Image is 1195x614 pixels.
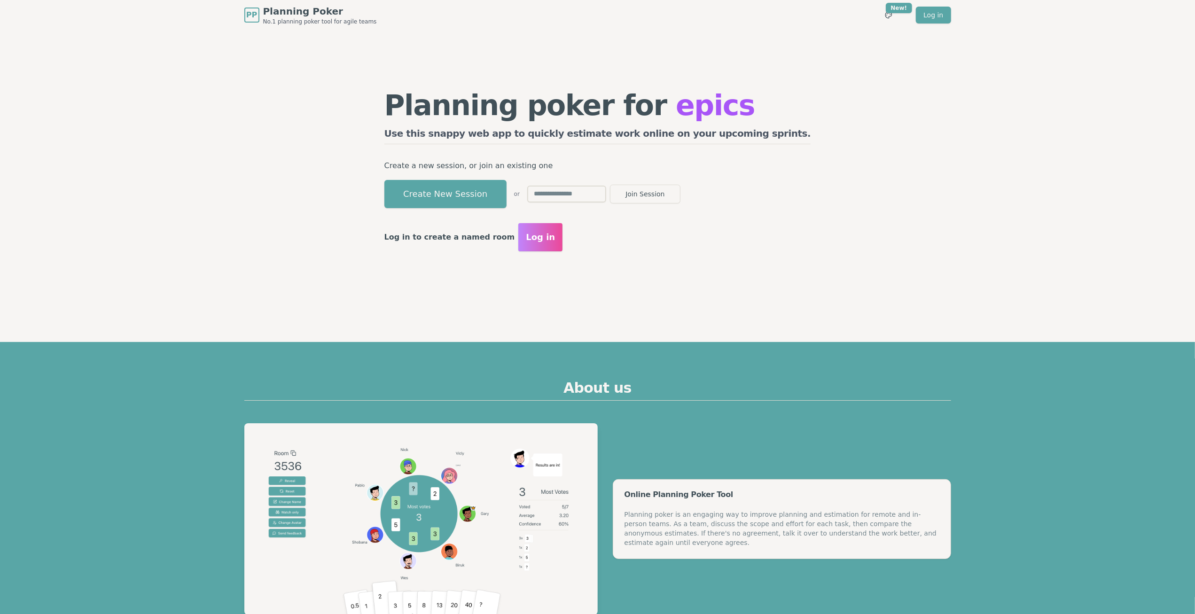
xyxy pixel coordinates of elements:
[384,91,811,119] h1: Planning poker for
[676,89,755,122] span: epics
[916,7,951,23] a: Log in
[244,5,377,25] a: PPPlanning PokerNo.1 planning poker tool for agile teams
[610,185,680,203] button: Join Session
[263,5,377,18] span: Planning Poker
[514,190,520,198] span: or
[880,7,897,23] button: New!
[625,491,939,498] div: Online Planning Poker Tool
[384,159,811,172] p: Create a new session, or join an existing one
[526,231,555,244] span: Log in
[625,510,939,547] div: Planning poker is an engaging way to improve planning and estimation for remote and in-person tea...
[886,3,913,13] div: New!
[384,180,507,208] button: Create New Session
[384,127,811,144] h2: Use this snappy web app to quickly estimate work online on your upcoming sprints.
[518,223,562,251] button: Log in
[246,9,257,21] span: PP
[263,18,377,25] span: No.1 planning poker tool for agile teams
[384,231,515,244] p: Log in to create a named room
[244,380,951,401] h2: About us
